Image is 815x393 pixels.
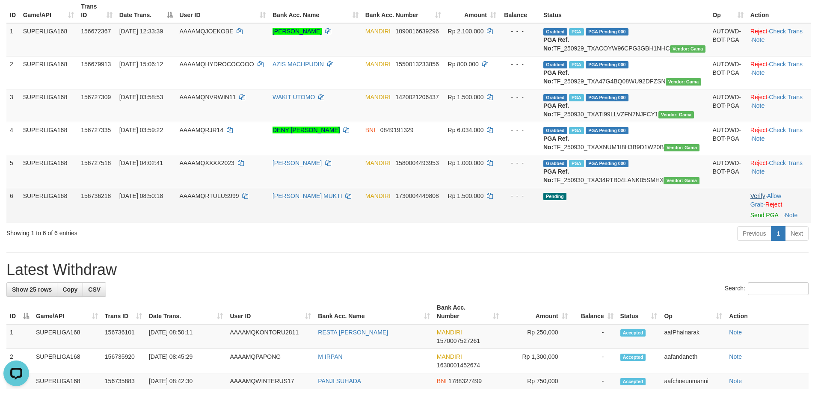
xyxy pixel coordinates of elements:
td: Rp 1,300,000 [502,349,571,373]
span: MANDIRI [365,61,391,68]
span: Show 25 rows [12,286,52,293]
a: Note [729,353,742,360]
a: PANJI SUHADA [318,378,361,384]
span: Accepted [620,378,646,385]
td: Rp 750,000 [502,373,571,389]
span: Copy 1090016639296 to clipboard [396,28,439,35]
a: Check Trans [769,28,803,35]
td: - [571,349,617,373]
span: Vendor URL: https://trx31.1velocity.biz [670,45,706,53]
span: Rp 6.034.000 [448,127,484,133]
div: - - - [503,192,536,200]
span: Vendor URL: https://trx31.1velocity.biz [664,177,699,184]
a: Check Trans [769,61,803,68]
a: Copy [57,282,83,297]
th: Trans ID: activate to sort column ascending [101,300,145,324]
span: Marked by aafsengchandara [569,28,584,35]
span: [DATE] 12:33:39 [119,28,163,35]
td: SUPERLIGA168 [20,155,78,188]
td: · · [747,155,811,188]
th: Amount: activate to sort column ascending [502,300,571,324]
a: Send PGA [750,212,778,219]
a: Reject [765,201,782,208]
th: Action [726,300,809,324]
td: TF_250929_TXA47G4BQ08WU92DFZSN [540,56,709,89]
b: PGA Ref. No: [543,36,569,52]
td: AUTOWD-BOT-PGA [709,23,747,56]
a: Reject [750,94,768,100]
span: Marked by aafnonsreyleab [569,127,584,134]
span: Copy [62,286,77,293]
span: PGA Pending [586,160,628,167]
th: Bank Acc. Number: activate to sort column ascending [433,300,502,324]
button: Open LiveChat chat widget [3,3,29,29]
td: [DATE] 08:50:11 [145,324,227,349]
td: SUPERLIGA168 [33,373,101,389]
th: Date Trans.: activate to sort column ascending [145,300,227,324]
th: Op: activate to sort column ascending [661,300,726,324]
th: Game/API: activate to sort column ascending [33,300,101,324]
td: TF_250929_TXACOYW96CPG3GBH1NHC [540,23,709,56]
h1: Latest Withdraw [6,261,809,278]
span: Copy 1580004493953 to clipboard [396,160,439,166]
span: MANDIRI [365,160,391,166]
span: [DATE] 15:06:12 [119,61,163,68]
span: AAAAMQNVRWIN11 [180,94,236,100]
a: AZIS MACHPUDIN [273,61,324,68]
div: - - - [503,126,536,134]
span: Rp 800.000 [448,61,479,68]
span: Accepted [620,354,646,361]
span: Grabbed [543,28,567,35]
span: [DATE] 03:58:53 [119,94,163,100]
td: - [571,373,617,389]
a: WAKIT UTOMO [273,94,315,100]
td: AUTOWD-BOT-PGA [709,155,747,188]
a: [PERSON_NAME] [273,28,322,35]
th: Balance: activate to sort column ascending [571,300,617,324]
a: Note [752,135,765,142]
a: Allow Grab [750,192,781,208]
a: [PERSON_NAME] MUKTI [273,192,342,199]
th: Bank Acc. Name: activate to sort column ascending [314,300,433,324]
td: AUTOWD-BOT-PGA [709,122,747,155]
td: Rp 250,000 [502,324,571,349]
td: AUTOWD-BOT-PGA [709,89,747,122]
span: Rp 2.100.000 [448,28,484,35]
a: Show 25 rows [6,282,57,297]
td: aafandaneth [661,349,726,373]
span: Copy 1420021206437 to clipboard [396,94,439,100]
span: Grabbed [543,160,567,167]
td: 156735883 [101,373,145,389]
span: MANDIRI [365,94,391,100]
td: · · [747,56,811,89]
a: CSV [83,282,106,297]
span: AAAAMQHYDROCOCOOO [180,61,254,68]
td: 1 [6,324,33,349]
span: Copy 1550013233856 to clipboard [396,61,439,68]
span: MANDIRI [365,28,391,35]
td: 1 [6,23,20,56]
td: SUPERLIGA168 [20,188,78,223]
a: [PERSON_NAME] [273,160,322,166]
a: Previous [737,226,771,241]
td: 3 [6,89,20,122]
span: Copy 1730004449808 to clipboard [396,192,439,199]
span: [DATE] 04:02:41 [119,160,163,166]
td: AAAAMQKONTORU2811 [226,324,314,349]
span: Grabbed [543,127,567,134]
td: - [571,324,617,349]
a: Next [785,226,809,241]
span: MANDIRI [437,353,462,360]
th: Status: activate to sort column ascending [617,300,661,324]
td: 4 [6,122,20,155]
a: Reject [750,61,768,68]
span: 156736218 [81,192,111,199]
span: PGA Pending [586,127,628,134]
td: · · [747,122,811,155]
div: - - - [503,60,536,68]
span: PGA Pending [586,94,628,101]
td: AUTOWD-BOT-PGA [709,56,747,89]
td: 2 [6,56,20,89]
td: SUPERLIGA168 [33,349,101,373]
a: Note [752,36,765,43]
